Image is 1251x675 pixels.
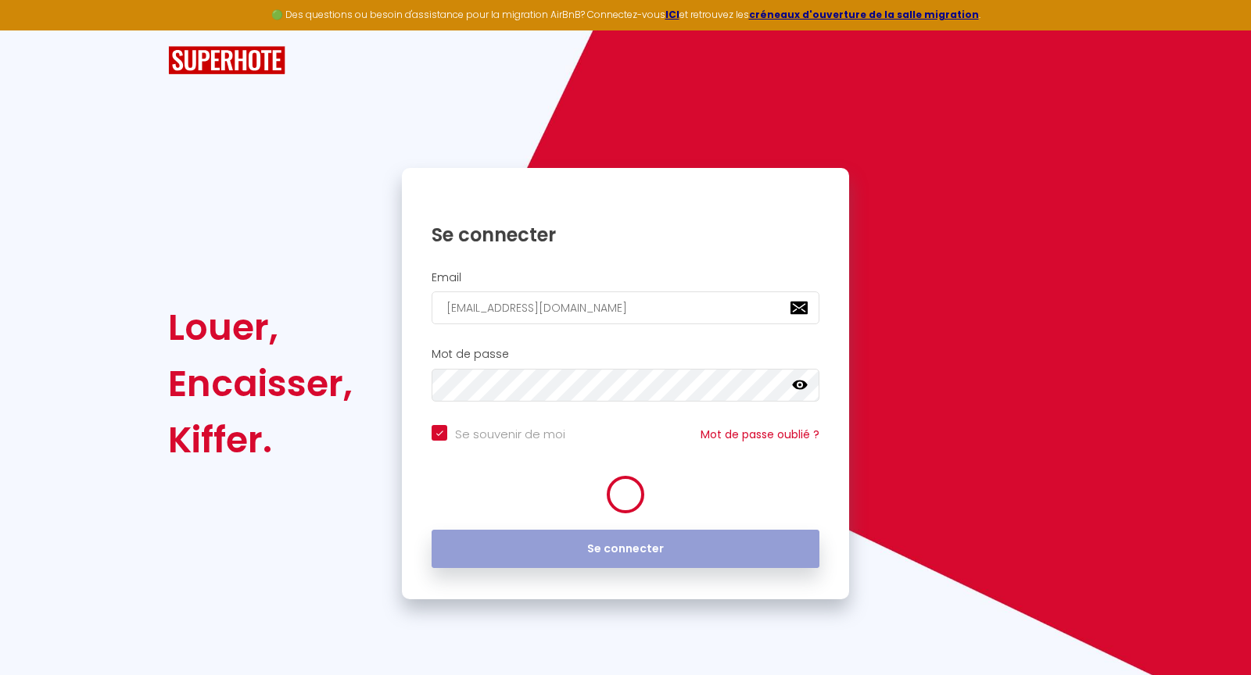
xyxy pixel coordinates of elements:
h1: Se connecter [432,223,819,247]
a: Mot de passe oublié ? [701,427,819,442]
img: SuperHote logo [168,46,285,75]
input: Ton Email [432,291,819,324]
h2: Email [432,271,819,284]
h2: Mot de passe [432,348,819,361]
div: Louer, [168,299,353,355]
div: Kiffer. [168,412,353,468]
a: ICI [665,8,679,21]
button: Se connecter [432,530,819,569]
a: créneaux d'ouverture de la salle migration [749,8,979,21]
div: Encaisser, [168,355,353,412]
